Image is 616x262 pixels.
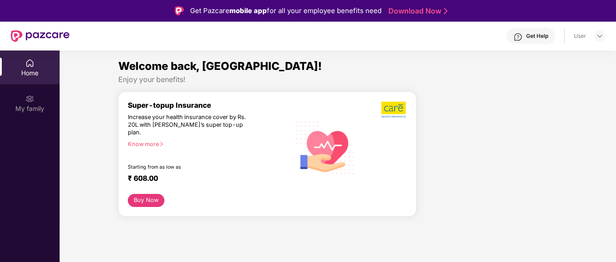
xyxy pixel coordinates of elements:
img: b5dec4f62d2307b9de63beb79f102df3.png [381,101,407,118]
a: Download Now [388,6,445,16]
div: Super-topup Insurance [128,101,291,110]
div: Get Pazcare for all your employee benefits need [190,5,382,16]
img: svg+xml;base64,PHN2ZyBpZD0iSG9tZSIgeG1sbnM9Imh0dHA6Ly93d3cudzMub3JnLzIwMDAvc3ZnIiB3aWR0aD0iMjAiIG... [25,59,34,68]
div: ₹ 608.00 [128,174,282,185]
div: Get Help [526,32,548,40]
button: Buy Now [128,194,164,207]
div: Increase your health insurance cover by Rs. 20L with [PERSON_NAME]’s super top-up plan. [128,114,252,137]
img: svg+xml;base64,PHN2ZyBpZD0iSGVscC0zMngzMiIgeG1sbnM9Imh0dHA6Ly93d3cudzMub3JnLzIwMDAvc3ZnIiB3aWR0aD... [513,32,523,41]
img: Stroke [444,6,448,16]
span: right [159,142,164,147]
img: svg+xml;base64,PHN2ZyB4bWxucz0iaHR0cDovL3d3dy53My5vcmcvMjAwMC9zdmciIHhtbG5zOnhsaW5rPSJodHRwOi8vd3... [291,112,361,183]
div: Starting from as low as [128,164,252,170]
div: Know more [128,141,285,147]
div: User [574,32,586,40]
img: svg+xml;base64,PHN2ZyBpZD0iRHJvcGRvd24tMzJ4MzIiIHhtbG5zPSJodHRwOi8vd3d3LnczLm9yZy8yMDAwL3N2ZyIgd2... [596,32,603,40]
img: New Pazcare Logo [11,30,70,42]
img: svg+xml;base64,PHN2ZyB3aWR0aD0iMjAiIGhlaWdodD0iMjAiIHZpZXdCb3g9IjAgMCAyMCAyMCIgZmlsbD0ibm9uZSIgeG... [25,94,34,103]
strong: mobile app [229,6,267,15]
img: Logo [175,6,184,15]
span: Welcome back, [GEOGRAPHIC_DATA]! [118,60,322,73]
div: Enjoy your benefits! [118,75,557,84]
